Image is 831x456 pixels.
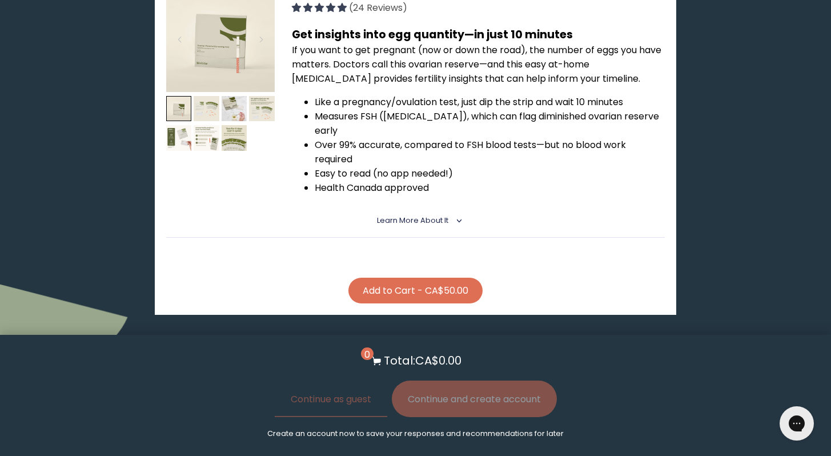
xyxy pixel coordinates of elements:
img: thumbnail image [222,96,247,122]
img: thumbnail image [166,125,192,151]
button: Add to Cart - CA$50.00 [348,278,483,303]
button: Continue and create account [392,381,557,417]
b: Get insights into egg quantity—in just 10 minutes [292,27,573,42]
p: Create an account now to save your responses and recommendations for later [267,429,564,439]
span: 0 [361,347,374,360]
button: Continue as guest [275,381,387,417]
img: thumbnail image [194,125,219,151]
p: Total: CA$0.00 [384,352,461,369]
li: Easy to read (no app needed!) [315,166,665,181]
li: Like a pregnancy/ovulation test, just dip the strip and wait 10 minutes [315,95,665,109]
li: Measures FSH ([MEDICAL_DATA]), which can flag diminished ovarian reserve early [315,109,665,138]
img: thumbnail image [222,125,247,151]
img: thumbnail image [194,96,219,122]
span: Learn More About it [377,215,448,225]
iframe: Gorgias live chat messenger [774,402,820,445]
li: Health Canada approved [315,181,665,195]
img: thumbnail image [249,96,275,122]
i: < [452,218,462,223]
span: (24 Reviews) [349,1,407,14]
span: 4.92 stars [292,1,349,14]
summary: Learn More About it < [377,215,454,226]
p: If you want to get pregnant (now or down the road), the number of eggs you have matters. Doctors ... [292,43,665,86]
li: Over 99% accurate, compared to FSH blood tests—but no blood work required [315,138,665,166]
img: thumbnail image [166,96,192,122]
